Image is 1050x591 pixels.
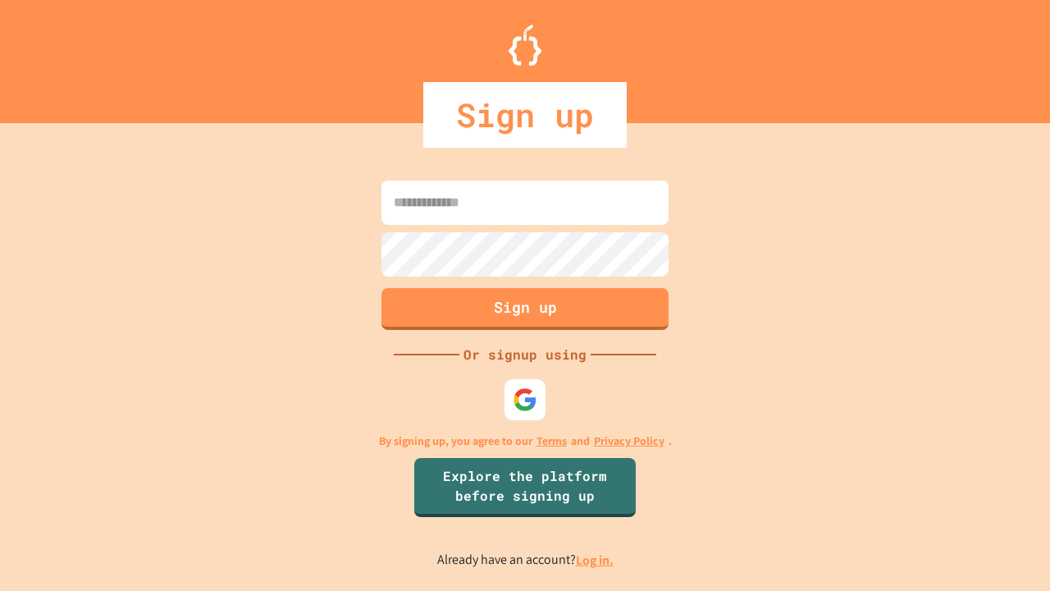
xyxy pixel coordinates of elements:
[509,25,541,66] img: Logo.svg
[536,433,567,450] a: Terms
[423,82,627,148] div: Sign up
[594,433,664,450] a: Privacy Policy
[513,387,537,412] img: google-icon.svg
[437,550,614,570] p: Already have an account?
[576,552,614,569] a: Log in.
[414,458,636,517] a: Explore the platform before signing up
[379,433,672,450] p: By signing up, you agree to our and .
[459,345,591,364] div: Or signup using
[381,288,669,330] button: Sign up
